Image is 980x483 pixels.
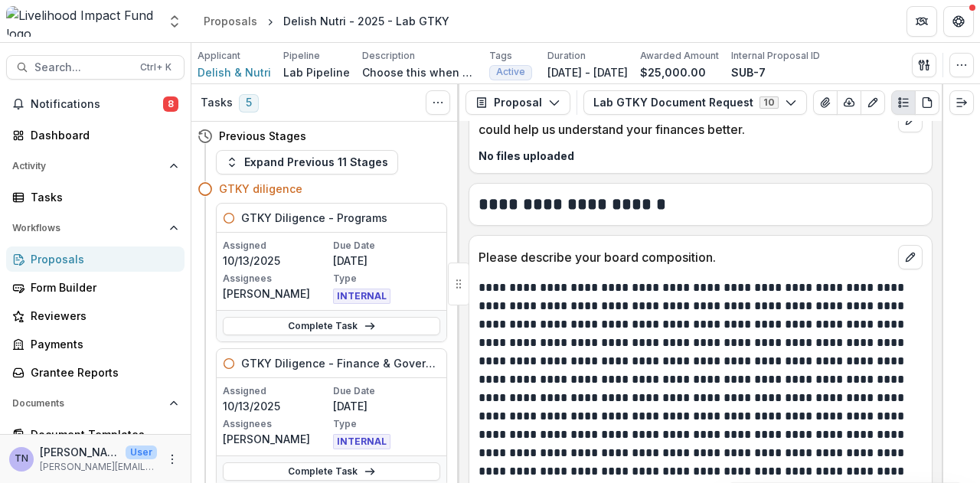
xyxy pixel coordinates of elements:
button: Open Documents [6,391,185,416]
button: Open entity switcher [164,6,185,37]
button: Get Help [943,6,974,37]
span: 8 [163,96,178,112]
span: Notifications [31,98,163,111]
p: Duration [547,49,586,63]
nav: breadcrumb [198,10,456,32]
div: Ctrl + K [137,59,175,76]
p: Type [333,272,440,286]
p: Assigned [223,384,330,398]
h5: GTKY Diligence - Programs [241,210,387,226]
button: Edit as form [861,90,885,115]
button: Search... [6,55,185,80]
button: Open Workflows [6,216,185,240]
p: [DATE] [333,253,440,269]
button: Expand Previous 11 Stages [216,150,398,175]
div: Document Templates [31,426,172,442]
a: Tasks [6,184,185,210]
a: Complete Task [223,462,440,481]
p: Assignees [223,272,330,286]
span: INTERNAL [333,289,390,304]
div: Dashboard [31,127,172,143]
span: Search... [34,61,131,74]
p: No files uploaded [479,148,923,164]
h4: Previous Stages [219,128,306,144]
button: Toggle View Cancelled Tasks [426,90,450,115]
div: Reviewers [31,308,172,324]
p: [PERSON_NAME][EMAIL_ADDRESS][DOMAIN_NAME] [40,460,157,474]
p: Tags [489,49,512,63]
div: Tania Ngima [15,454,28,464]
p: Due Date [333,384,440,398]
p: Assignees [223,417,330,431]
button: More [163,450,181,468]
img: Livelihood Impact Fund logo [6,6,158,37]
p: [PERSON_NAME] [40,444,119,460]
button: Expand right [949,90,974,115]
p: Due Date [333,239,440,253]
p: SUB-7 [731,64,766,80]
button: PDF view [915,90,939,115]
p: 10/13/2025 [223,253,330,269]
h3: Tasks [201,96,233,109]
div: Proposals [204,13,257,29]
button: Lab GTKY Document Request10 [583,90,807,115]
div: Proposals [31,251,172,267]
a: Delish & Nutri [198,64,271,80]
span: Workflows [12,223,163,233]
span: Active [496,67,525,77]
button: Open Activity [6,154,185,178]
button: Proposal [465,90,570,115]
a: Reviewers [6,303,185,328]
p: Internal Proposal ID [731,49,820,63]
a: Form Builder [6,275,185,300]
div: Delish Nutri - 2025 - Lab GTKY [283,13,449,29]
button: View Attached Files [813,90,838,115]
button: Notifications8 [6,92,185,116]
a: Payments [6,331,185,357]
a: Proposals [198,10,263,32]
p: Description [362,49,415,63]
div: Payments [31,336,172,352]
a: Proposals [6,246,185,272]
span: Activity [12,161,163,171]
div: Form Builder [31,279,172,295]
h4: GTKY diligence [219,181,302,197]
p: Type [333,417,440,431]
a: Grantee Reports [6,360,185,385]
p: Pipeline [283,49,320,63]
div: Grantee Reports [31,364,172,380]
p: Lab Pipeline [283,64,350,80]
a: Complete Task [223,317,440,335]
span: 5 [239,94,259,113]
h5: GTKY Diligence - Finance & Governance [241,355,440,371]
p: Choose this when adding a new proposal to the first stage of a pipeline. [362,64,477,80]
p: [DATE] - [DATE] [547,64,628,80]
p: User [126,445,157,459]
button: edit [898,245,923,269]
span: INTERNAL [333,434,390,449]
p: Awarded Amount [640,49,719,63]
button: Plaintext view [891,90,916,115]
div: Tasks [31,189,172,205]
p: [PERSON_NAME] [223,286,330,302]
p: $25,000.00 [640,64,706,80]
p: 10/13/2025 [223,398,330,414]
p: Applicant [198,49,240,63]
a: Document Templates [6,422,185,447]
p: [DATE] [333,398,440,414]
p: Please describe your board composition. [479,248,892,266]
span: Documents [12,398,163,409]
a: Dashboard [6,122,185,148]
button: Partners [906,6,937,37]
p: Assigned [223,239,330,253]
p: [PERSON_NAME] [223,431,330,447]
